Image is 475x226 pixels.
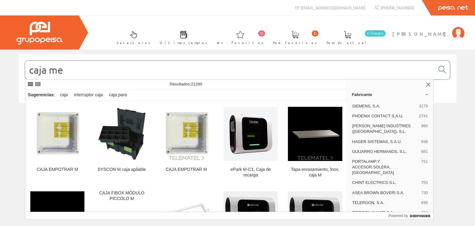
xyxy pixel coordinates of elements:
[95,167,149,172] div: SYSCON M caja apilable
[159,107,213,161] img: CAJA EMPOTRAR M
[421,180,428,185] span: 750
[90,101,154,185] a: SYSCON M caja apilable SYSCON M caja apilable
[388,213,408,219] span: Powered by
[117,40,150,46] span: Selectores
[30,107,84,161] img: CAJA EMPOTRAR M
[154,101,218,185] a: CAJA EMPOTRAR M CAJA EMPOTRAR M
[170,82,202,86] span: Resultados:
[312,30,319,37] span: 0
[273,40,317,46] span: Ped. favoritos
[217,40,263,46] span: Art. favoritos
[347,89,433,99] a: Fabricante
[288,167,342,178] div: Tapa enrasamiento, lnox, caja M
[352,190,419,196] span: ASEA BROWN BOVERI S.A.
[159,167,213,172] div: CAJA EMPOTRAR M
[352,200,419,206] span: TELERGON, S.A.
[154,26,210,48] a: Últimas compras
[30,167,84,172] div: CAJA EMPOTRAR M
[301,5,365,10] span: [EMAIL_ADDRESS][DOMAIN_NAME]
[352,180,419,185] span: CHINT ELECTRICS S.L.
[421,159,428,176] span: 751
[320,26,387,48] a: 0 línea/s Pedido actual
[224,167,278,178] div: ePark M-C1, Caja de recarga
[327,40,369,46] span: Pedido actual
[419,113,428,119] span: 2741
[224,107,278,161] img: ePark M-C1, Caja de recarga
[352,139,419,145] span: HAGER SISTEMAS, S.A.U.
[392,31,449,37] span: [PERSON_NAME]
[106,89,129,101] div: caja para
[421,190,428,196] span: 730
[25,61,435,79] input: Buscar...
[388,212,433,219] a: Powered by
[219,101,283,185] a: ePark M-C1, Caja de recarga ePark M-C1, Caja de recarga
[71,89,105,101] div: interruptor caja
[421,200,428,206] span: 695
[352,123,419,134] span: [PERSON_NAME] INDUSTRIES ([GEOGRAPHIC_DATA]), S.L.
[25,101,89,185] a: CAJA EMPOTRAR M CAJA EMPOTRAR M
[352,103,417,109] span: SIEMENS, S.A.
[352,159,419,176] span: PORTALAMP.Y ACCESOR.SOLERA, [GEOGRAPHIC_DATA]
[95,190,149,202] div: CAJA FIBOX MÓDULO PICCOLO M
[419,103,428,109] span: 3179
[58,89,71,101] div: caja
[160,40,207,46] span: Últimas compras
[283,101,347,185] a: Tapa enrasamiento, lnox, caja M Tapa enrasamiento, lnox, caja M
[25,91,56,99] div: Sugerencias:
[288,107,342,161] img: Tapa enrasamiento, lnox, caja M
[352,149,419,154] span: GUIJARRO HERMANOS, S.L.
[258,30,265,37] span: 0
[352,210,419,215] span: [PERSON_NAME] S.A.
[352,113,417,119] span: PHOENIX CONTACT S.A.U,
[421,139,428,145] span: 936
[421,210,428,215] span: 639
[392,26,464,32] a: [PERSON_NAME]
[365,30,386,37] span: 0 línea/s
[191,82,202,86] span: 21280
[111,26,153,48] a: Selectores
[95,107,149,161] img: SYSCON M caja apilable
[421,123,428,134] span: 980
[19,111,456,116] div: © Grupo Peisa
[421,149,428,154] span: 881
[16,22,63,45] img: Grupo Peisa
[380,5,414,10] span: [PHONE_NUMBER]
